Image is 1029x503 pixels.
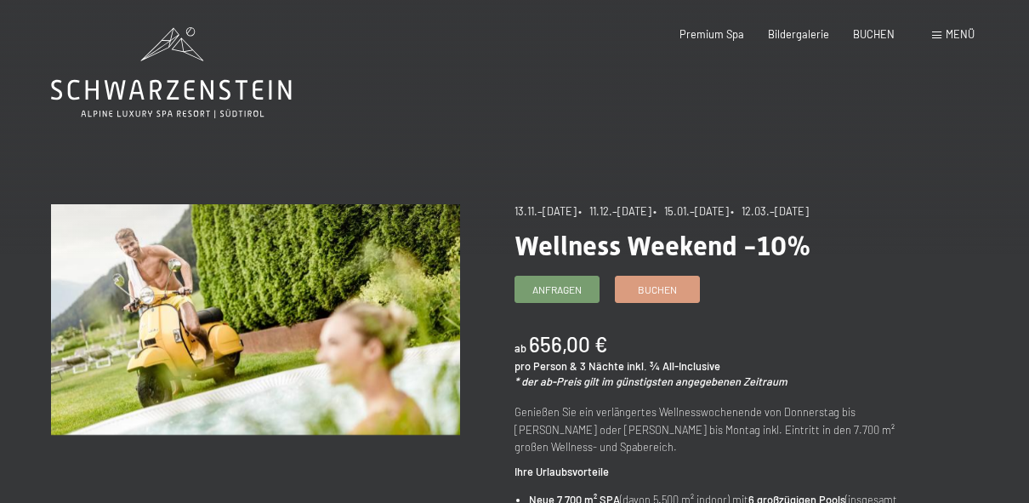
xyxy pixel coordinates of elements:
[532,283,582,297] span: Anfragen
[580,359,624,373] span: 3 Nächte
[51,204,460,435] img: Wellness Weekend -10%
[853,27,895,41] a: BUCHEN
[514,341,526,355] span: ab
[514,465,609,478] strong: Ihre Urlaubsvorteile
[514,403,924,455] p: Genießen Sie ein verlängertes Wellnesswochenende von Donnerstag bis [PERSON_NAME] oder [PERSON_NA...
[627,359,720,373] span: inkl. ¾ All-Inclusive
[768,27,829,41] a: Bildergalerie
[578,204,651,218] span: • 11.12.–[DATE]
[514,204,577,218] span: 13.11.–[DATE]
[638,283,677,297] span: Buchen
[653,204,729,218] span: • 15.01.–[DATE]
[679,27,744,41] a: Premium Spa
[514,374,787,388] em: * der ab-Preis gilt im günstigsten angegebenen Zeitraum
[529,332,607,357] b: 656,00 €
[946,27,975,41] span: Menü
[616,277,699,302] a: Buchen
[514,230,811,262] span: Wellness Weekend -10%
[515,277,599,302] a: Anfragen
[514,359,577,373] span: pro Person &
[731,204,809,218] span: • 12.03.–[DATE]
